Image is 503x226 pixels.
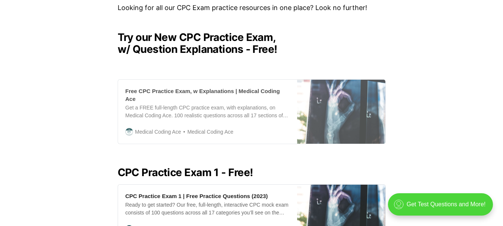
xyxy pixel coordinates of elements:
div: Free CPC Practice Exam, w Explanations | Medical Coding Ace [125,87,290,103]
iframe: portal-trigger [382,190,503,226]
span: Medical Coding Ace [181,128,233,136]
div: Ready to get started? Our free, full-length, interactive CPC mock exam consists of 100 questions ... [125,201,290,217]
div: Get a FREE full-length CPC practice exam, with explanations, on Medical Coding Ace. 100 realistic... [125,104,290,120]
a: Free CPC Practice Exam, w Explanations | Medical Coding AceGet a FREE full-length CPC practice ex... [118,79,386,144]
h2: Try our New CPC Practice Exam, w/ Question Explanations - Free! [118,31,386,55]
span: Medical Coding Ace [135,128,181,136]
div: CPC Practice Exam 1 | Free Practice Questions (2023) [125,192,268,200]
h2: CPC Practice Exam 1 - Free! [118,166,386,178]
p: Looking for all our CPC Exam practice resources in one place? Look no further! [118,3,386,13]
